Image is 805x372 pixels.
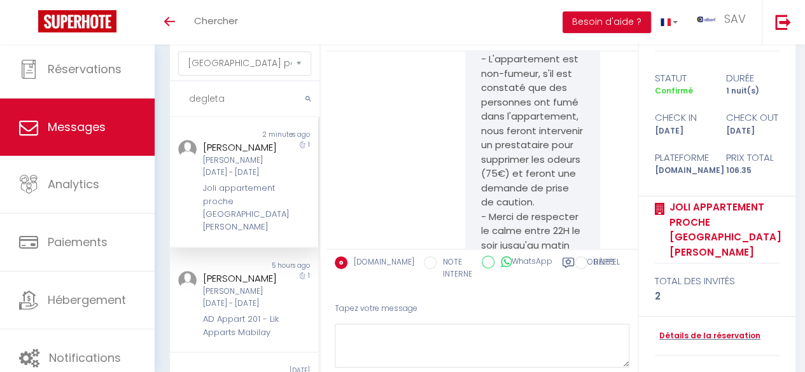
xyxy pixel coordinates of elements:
[48,234,108,250] span: Paiements
[170,81,319,117] input: Rechercher un mot clé
[563,11,651,33] button: Besoin d'aide ?
[203,140,281,155] div: [PERSON_NAME]
[717,125,788,137] div: [DATE]
[717,71,788,86] div: durée
[178,271,197,289] img: ...
[587,256,620,270] label: RAPPEL
[48,176,99,192] span: Analytics
[717,110,788,125] div: check out
[203,271,281,286] div: [PERSON_NAME]
[244,130,318,140] div: 2 minutes ago
[775,14,791,30] img: logout
[717,150,788,165] div: Prix total
[647,110,717,125] div: check in
[347,256,414,270] label: [DOMAIN_NAME]
[655,273,780,289] div: total des invités
[49,350,121,366] span: Notifications
[655,330,760,342] a: Détails de la réservation
[308,140,310,149] span: 1
[655,85,693,96] span: Confirmé
[655,289,780,304] div: 2
[494,256,552,270] label: WhatsApp
[48,61,122,77] span: Réservations
[194,14,238,27] span: Chercher
[647,150,717,165] div: Plateforme
[48,119,106,135] span: Messages
[203,313,281,339] div: AD Appart 201 - Lik Apparts Mabilay
[48,292,126,308] span: Hébergement
[178,140,197,158] img: ...
[244,261,318,271] div: 5 hours ago
[203,286,281,310] div: [PERSON_NAME][DATE] - [DATE]
[647,125,717,137] div: [DATE]
[647,71,717,86] div: statut
[203,182,281,234] div: Joli appartement proche [GEOGRAPHIC_DATA][PERSON_NAME]
[437,256,472,280] label: NOTE INTERNE
[665,200,781,259] a: Joli appartement proche [GEOGRAPHIC_DATA][PERSON_NAME]
[697,17,716,22] img: ...
[203,155,281,179] div: [PERSON_NAME][DATE] - [DATE]
[717,85,788,97] div: 1 nuit(s)
[717,165,788,177] div: 106.35
[481,52,584,210] p: - L'appartement est non-fumeur, s'il est constaté que des personnes ont fumé dans l'appartement, ...
[724,11,746,27] span: SAV
[38,10,116,32] img: Super Booking
[335,293,629,324] div: Tapez votre message
[308,271,310,280] span: 1
[647,165,717,177] div: [DOMAIN_NAME]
